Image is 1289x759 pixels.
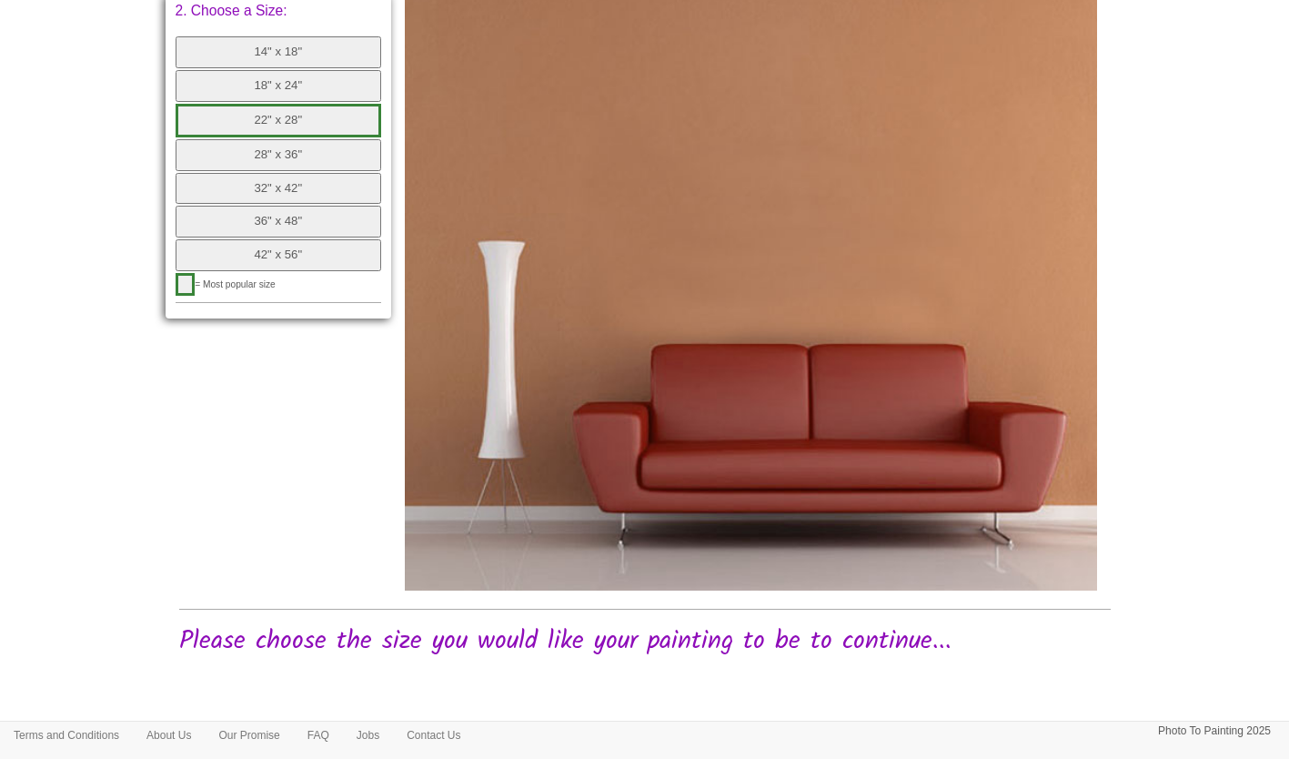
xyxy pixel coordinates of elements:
button: 42" x 56" [176,239,382,271]
button: 28" x 36" [176,139,382,171]
a: Jobs [343,722,393,749]
button: 32" x 42" [176,173,382,205]
button: 36" x 48" [176,206,382,238]
p: Photo To Painting 2025 [1158,722,1271,741]
a: Our Promise [205,722,293,749]
a: FAQ [294,722,343,749]
span: = Most popular size [195,279,276,289]
button: 14" x 18" [176,36,382,68]
h2: Please choose the size you would like your painting to be to continue... [179,628,1111,656]
a: Contact Us [393,722,474,749]
button: 18" x 24" [176,70,382,102]
button: 22" x 28" [176,104,382,137]
p: 2. Choose a Size: [176,4,382,18]
a: About Us [133,722,205,749]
